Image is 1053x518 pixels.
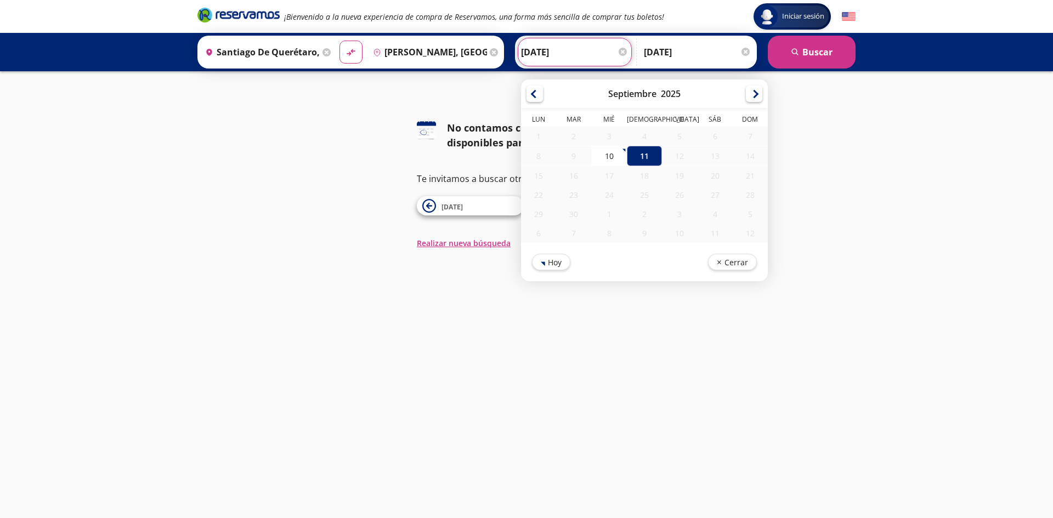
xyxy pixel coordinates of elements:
[697,166,732,185] div: 20-Sep-25
[733,127,768,146] div: 07-Sep-25
[697,115,732,127] th: Sábado
[556,185,591,204] div: 23-Sep-25
[556,204,591,224] div: 30-Sep-25
[842,10,856,24] button: English
[521,38,629,66] input: Elegir Fecha
[733,185,768,204] div: 28-Sep-25
[201,38,320,66] input: Buscar Origen
[661,88,681,100] div: 2025
[556,146,591,166] div: 09-Sep-25
[447,121,636,150] div: No contamos con horarios disponibles para esta fecha
[697,185,732,204] div: 27-Sep-25
[369,38,488,66] input: Buscar Destino
[521,185,556,204] div: 22-Sep-25
[733,204,768,224] div: 05-Oct-25
[627,115,662,127] th: Jueves
[197,7,280,23] i: Brand Logo
[733,224,768,243] div: 12-Oct-25
[627,185,662,204] div: 25-Sep-25
[521,127,556,146] div: 01-Sep-25
[556,166,591,185] div: 16-Sep-25
[662,127,697,146] div: 05-Sep-25
[592,204,627,224] div: 01-Oct-25
[662,146,697,166] div: 12-Sep-25
[284,12,664,22] em: ¡Bienvenido a la nueva experiencia de compra de Reservamos, una forma más sencilla de comprar tus...
[417,237,511,249] button: Realizar nueva búsqueda
[521,166,556,185] div: 15-Sep-25
[662,204,697,224] div: 03-Oct-25
[556,127,591,146] div: 02-Sep-25
[644,38,751,66] input: Opcional
[592,146,627,166] div: 10-Sep-25
[521,146,556,166] div: 08-Sep-25
[697,146,732,166] div: 13-Sep-25
[592,166,627,185] div: 17-Sep-25
[627,146,662,166] div: 11-Sep-25
[592,224,627,243] div: 08-Oct-25
[417,196,524,215] button: [DATE]
[662,166,697,185] div: 19-Sep-25
[662,224,697,243] div: 10-Oct-25
[662,185,697,204] div: 26-Sep-25
[417,172,636,185] p: Te invitamos a buscar otra fecha o ruta
[441,202,463,212] span: [DATE]
[627,166,662,185] div: 18-Sep-25
[197,7,280,26] a: Brand Logo
[708,254,757,270] button: Cerrar
[608,88,656,100] div: Septiembre
[627,204,662,224] div: 02-Oct-25
[556,224,591,243] div: 07-Oct-25
[521,115,556,127] th: Lunes
[556,115,591,127] th: Martes
[532,254,570,270] button: Hoy
[697,127,732,146] div: 06-Sep-25
[521,224,556,243] div: 06-Oct-25
[733,166,768,185] div: 21-Sep-25
[662,115,697,127] th: Viernes
[592,185,627,204] div: 24-Sep-25
[697,224,732,243] div: 11-Oct-25
[592,127,627,146] div: 03-Sep-25
[778,11,829,22] span: Iniciar sesión
[521,204,556,224] div: 29-Sep-25
[627,127,662,146] div: 04-Sep-25
[697,204,732,224] div: 04-Oct-25
[592,115,627,127] th: Miércoles
[733,115,768,127] th: Domingo
[733,146,768,166] div: 14-Sep-25
[768,36,856,69] button: Buscar
[627,224,662,243] div: 09-Oct-25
